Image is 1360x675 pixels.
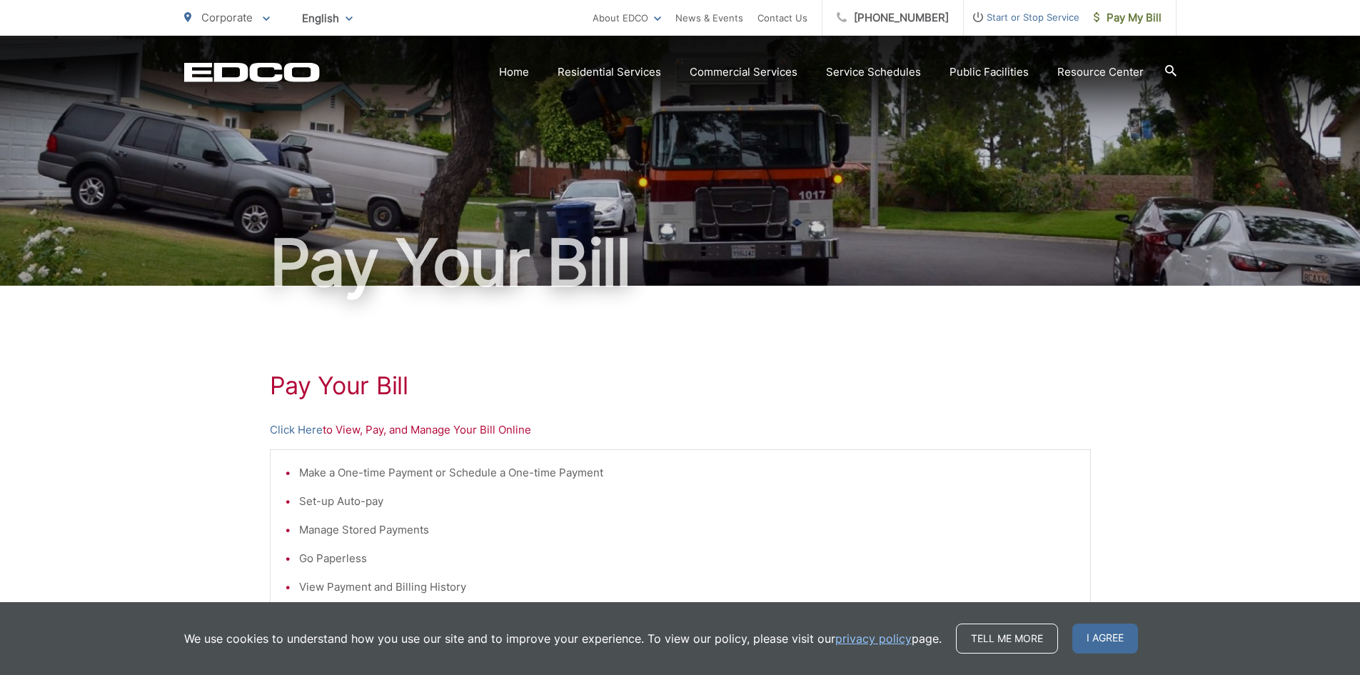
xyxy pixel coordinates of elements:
[1072,624,1138,654] span: I agree
[826,64,921,81] a: Service Schedules
[499,64,529,81] a: Home
[184,62,320,82] a: EDCD logo. Return to the homepage.
[835,630,912,647] a: privacy policy
[184,227,1177,299] h1: Pay Your Bill
[1094,9,1162,26] span: Pay My Bill
[299,464,1076,481] li: Make a One-time Payment or Schedule a One-time Payment
[270,421,1091,439] p: to View, Pay, and Manage Your Bill Online
[558,64,661,81] a: Residential Services
[299,550,1076,567] li: Go Paperless
[270,421,323,439] a: Click Here
[291,6,363,31] span: English
[1057,64,1144,81] a: Resource Center
[950,64,1029,81] a: Public Facilities
[757,9,807,26] a: Contact Us
[299,521,1076,539] li: Manage Stored Payments
[270,371,1091,400] h1: Pay Your Bill
[690,64,797,81] a: Commercial Services
[299,579,1076,596] li: View Payment and Billing History
[184,630,942,647] p: We use cookies to understand how you use our site and to improve your experience. To view our pol...
[593,9,661,26] a: About EDCO
[299,493,1076,510] li: Set-up Auto-pay
[956,624,1058,654] a: Tell me more
[675,9,743,26] a: News & Events
[201,11,253,24] span: Corporate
